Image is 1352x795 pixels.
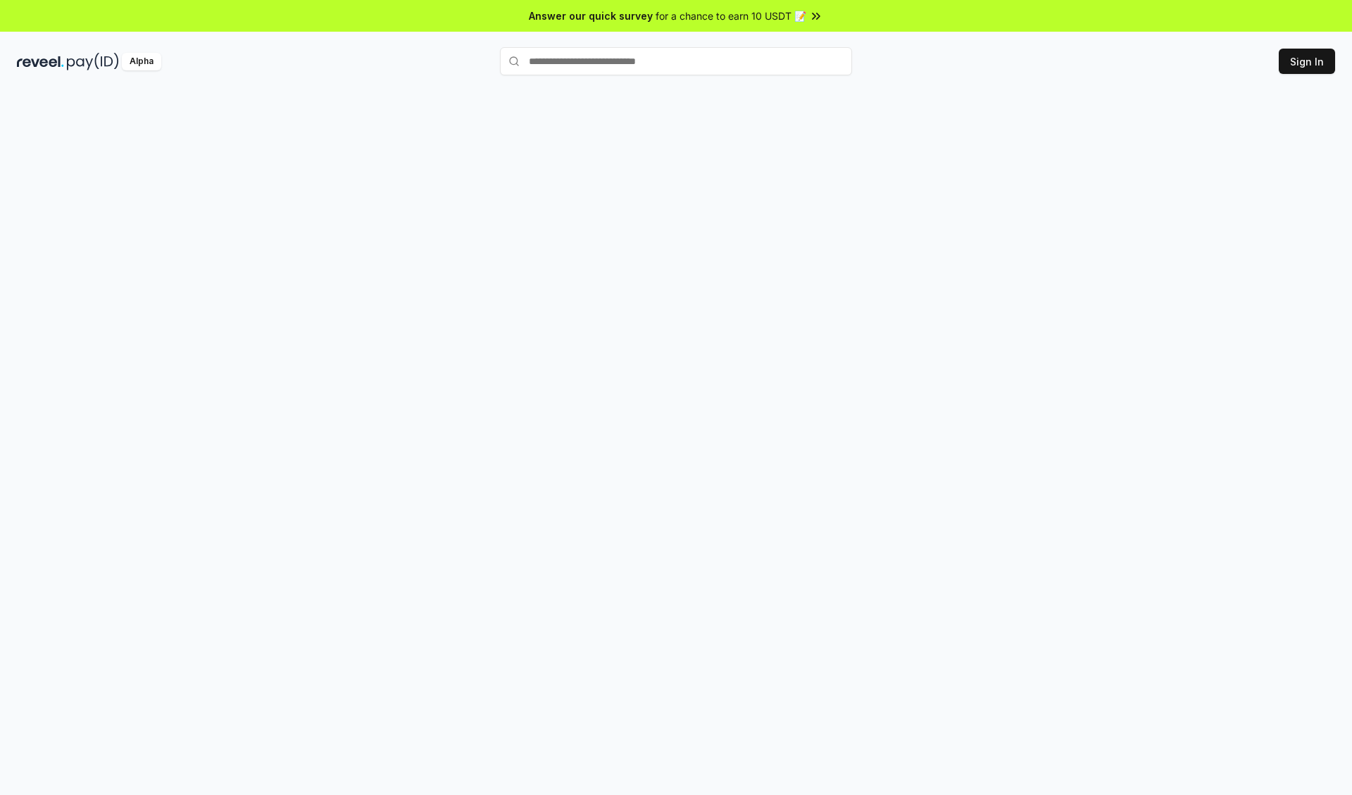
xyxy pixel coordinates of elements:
div: Alpha [122,53,161,70]
span: for a chance to earn 10 USDT 📝 [656,8,806,23]
button: Sign In [1279,49,1335,74]
span: Answer our quick survey [529,8,653,23]
img: pay_id [67,53,119,70]
img: reveel_dark [17,53,64,70]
